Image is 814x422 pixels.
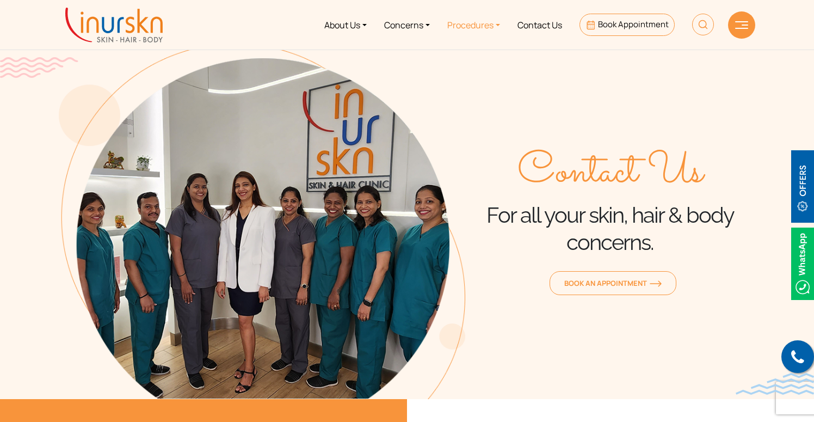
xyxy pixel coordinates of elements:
div: For all your skin, hair & body concerns. [465,148,755,256]
img: offerBt [791,150,814,223]
img: bluewave [736,373,814,395]
a: About Us [316,4,375,45]
img: hamLine.svg [735,21,748,29]
span: Contact Us [517,148,703,197]
a: Contact Us [509,4,571,45]
img: inurskn-logo [65,8,163,42]
img: HeaderSearch [692,14,714,35]
span: Book an Appointment [564,278,662,288]
img: orange-arrow [650,280,662,287]
a: Book an Appointmentorange-arrow [550,271,676,295]
img: Whatsappicon [791,228,814,300]
a: Whatsappicon [791,256,814,268]
span: Book Appointment [598,19,669,30]
img: about-the-team-img [59,44,465,399]
a: Book Appointment [579,14,675,36]
a: Concerns [375,4,439,45]
a: Procedures [439,4,509,45]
